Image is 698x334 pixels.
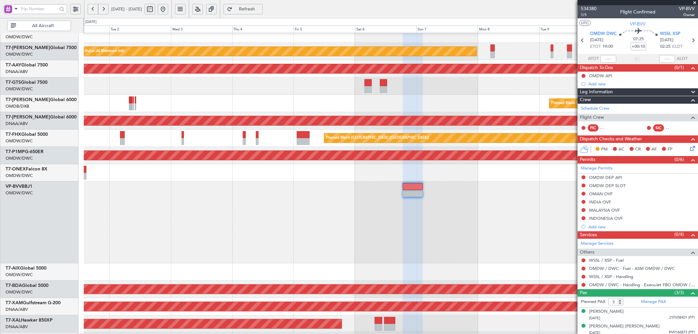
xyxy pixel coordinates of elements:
[666,125,680,131] div: - -
[589,316,600,321] span: [DATE]
[601,146,608,153] span: PM
[660,44,671,50] span: 02:25
[6,173,33,179] a: OMDW/DWC
[6,324,28,330] a: DNAA/ABV
[6,80,47,85] a: T7-GTSGlobal 7500
[579,20,591,26] button: UTC
[600,125,615,131] div: - -
[581,105,609,112] a: Schedule Crew
[109,26,171,33] div: Tue 2
[580,289,587,297] span: Pax
[677,56,688,62] span: ALDT
[417,26,478,33] div: Sun 7
[652,146,657,153] span: AF
[17,24,69,28] span: All Aircraft
[674,231,684,238] span: (0/4)
[589,308,624,315] div: [PERSON_NAME]
[589,183,626,188] div: OMDW DEP SLOT
[580,231,597,239] span: Services
[589,207,620,213] div: MALAYSIA OVF
[589,282,695,288] a: OMDW / DWC - Handling - ExecuJet FBO OMDW / DWC
[6,184,32,189] a: VP-BVVBBJ1
[580,156,595,164] span: Permits
[589,323,660,330] div: [PERSON_NAME] [PERSON_NAME]
[232,26,294,33] div: Thu 4
[679,5,695,12] span: VP-BVV
[588,224,695,230] div: Add new
[589,175,622,180] div: OMDW DEP API
[294,26,355,33] div: Fri 5
[6,69,28,75] a: DNAA/ABV
[6,103,29,109] a: OMDB/DXB
[660,31,680,37] span: WSSL XSP
[679,12,695,18] span: Owner
[580,249,594,256] span: Others
[588,124,599,132] div: PIC
[111,6,142,12] span: [DATE] - [DATE]
[6,289,33,295] a: OMDW/DWC
[630,21,646,27] span: VP-BVV
[653,124,664,132] div: SIC
[6,167,26,171] span: T7-ONEX
[590,37,603,44] span: [DATE]
[588,56,599,62] span: ATOT
[589,216,623,221] div: INDONESIA OVF
[20,4,57,14] input: Trip Number
[600,55,616,63] input: --:--
[6,132,21,137] span: T7-FHX
[6,318,21,323] span: T7-XAL
[580,88,613,96] span: Leg Information
[6,121,28,127] a: DNAA/ABV
[580,64,613,72] span: Dispatch To-Dos
[6,86,33,92] a: OMDW/DWC
[660,37,673,44] span: [DATE]
[672,44,683,50] span: ELDT
[602,44,613,50] span: 19:00
[580,135,642,143] span: Dispatch Checks and Weather
[6,138,33,144] a: OMDW/DWC
[581,240,614,247] a: Manage Services
[6,63,21,67] span: T7-AAY
[6,167,47,171] a: T7-ONEXFalcon 8X
[6,45,50,50] span: T7-[PERSON_NAME]
[6,318,53,323] a: T7-XALHawker 850XP
[6,283,48,288] a: T7-BDAGlobal 5000
[234,7,260,11] span: Refresh
[674,156,684,163] span: (0/6)
[171,26,232,33] div: Wed 3
[581,165,613,172] a: Manage Permits
[7,21,71,31] button: All Aircraft
[6,155,33,161] a: OMDW/DWC
[6,272,33,278] a: OMDW/DWC
[588,81,695,87] div: Add new
[326,133,429,143] div: Planned Maint [GEOGRAPHIC_DATA] ([GEOGRAPHIC_DATA])
[590,44,601,50] span: ETOT
[6,184,22,189] span: VP-BVV
[6,97,77,102] a: T7-[PERSON_NAME]Global 6000
[620,9,655,16] div: Flight Confirmed
[668,146,672,153] span: FP
[224,4,263,14] button: Refresh
[6,266,46,271] a: T7-AIXGlobal 5000
[580,96,591,104] span: Crew
[551,98,660,108] div: Planned Maint [GEOGRAPHIC_DATA] ([GEOGRAPHIC_DATA] Intl)
[85,19,97,25] div: [DATE]
[6,115,77,119] a: T7-[PERSON_NAME]Global 6000
[6,301,61,305] a: T7-XAMGulfstream G-200
[589,266,675,271] a: OMDW / DWC - Fuel - ASM OMDW / DWC
[6,301,23,305] span: T7-XAM
[589,257,624,263] a: WSSL / XSP - Fuel
[6,266,20,271] span: T7-AIX
[539,26,601,33] div: Tue 9
[674,64,684,71] span: (0/1)
[6,149,44,154] a: T7-P1MPG-650ER
[6,149,25,154] span: T7-P1MP
[6,51,33,57] a: OMDW/DWC
[6,34,33,40] a: OMDW/DWC
[589,73,612,79] div: OMDW API
[478,26,539,33] div: Mon 8
[6,45,77,50] a: T7-[PERSON_NAME]Global 7500
[635,146,641,153] span: CR
[6,132,48,137] a: T7-FHXGlobal 5000
[6,283,22,288] span: T7-BDA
